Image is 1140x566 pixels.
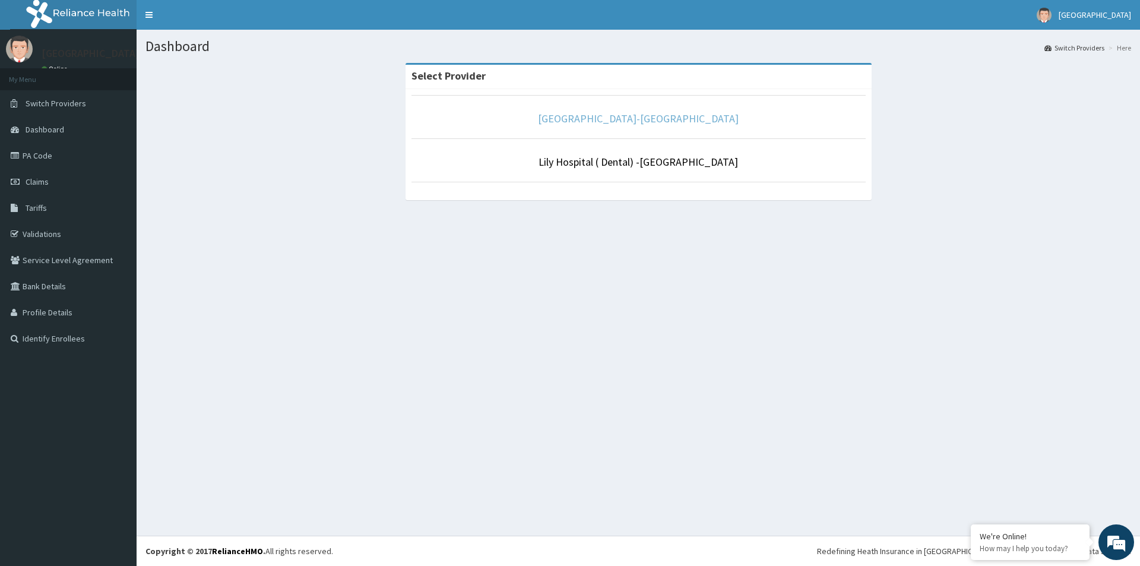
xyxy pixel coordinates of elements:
[26,176,49,187] span: Claims
[1044,43,1104,53] a: Switch Providers
[42,48,140,59] p: [GEOGRAPHIC_DATA]
[26,124,64,135] span: Dashboard
[137,536,1140,566] footer: All rights reserved.
[817,545,1131,557] div: Redefining Heath Insurance in [GEOGRAPHIC_DATA] using Telemedicine and Data Science!
[6,324,226,366] textarea: Type your message and hit 'Enter'
[1059,10,1131,20] span: [GEOGRAPHIC_DATA]
[1106,43,1131,53] li: Here
[26,98,86,109] span: Switch Providers
[26,203,47,213] span: Tariffs
[195,6,223,34] div: Minimize live chat window
[145,546,265,556] strong: Copyright © 2017 .
[980,543,1081,554] p: How may I help you today?
[6,36,33,62] img: User Image
[145,39,1131,54] h1: Dashboard
[980,531,1081,542] div: We're Online!
[539,155,738,169] a: Lily Hospital ( Dental) -[GEOGRAPHIC_DATA]
[42,65,70,73] a: Online
[62,67,199,82] div: Chat with us now
[22,59,48,89] img: d_794563401_company_1708531726252_794563401
[538,112,739,125] a: [GEOGRAPHIC_DATA]-[GEOGRAPHIC_DATA]
[411,69,486,83] strong: Select Provider
[69,150,164,270] span: We're online!
[212,546,263,556] a: RelianceHMO
[1037,8,1052,23] img: User Image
